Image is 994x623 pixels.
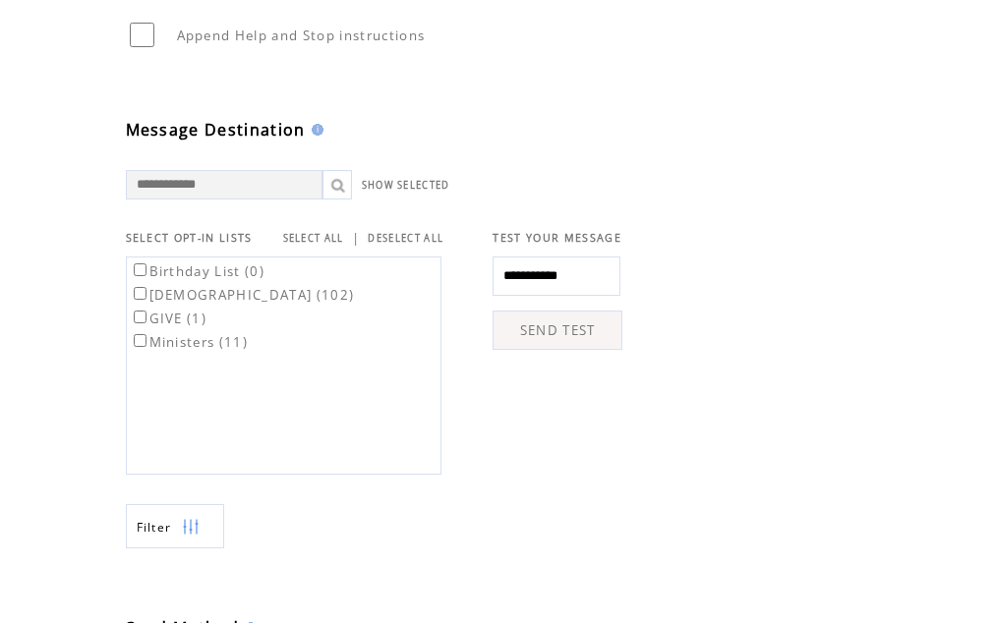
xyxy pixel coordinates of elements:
a: DESELECT ALL [368,232,443,245]
img: filters.png [182,505,200,549]
span: Show filters [137,519,172,536]
label: GIVE (1) [130,310,207,327]
input: Birthday List (0) [134,263,146,276]
span: SELECT OPT-IN LISTS [126,231,253,245]
span: Message Destination [126,119,306,141]
span: | [352,229,360,247]
label: Birthday List (0) [130,262,265,280]
a: SEND TEST [493,311,622,350]
a: SHOW SELECTED [362,179,450,192]
label: Ministers (11) [130,333,249,351]
label: [DEMOGRAPHIC_DATA] (102) [130,286,355,304]
a: Filter [126,504,224,548]
span: TEST YOUR MESSAGE [493,231,621,245]
span: Append Help and Stop instructions [177,27,426,44]
input: [DEMOGRAPHIC_DATA] (102) [134,287,146,300]
input: Ministers (11) [134,334,146,347]
img: help.gif [306,124,323,136]
a: SELECT ALL [283,232,344,245]
input: GIVE (1) [134,311,146,323]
